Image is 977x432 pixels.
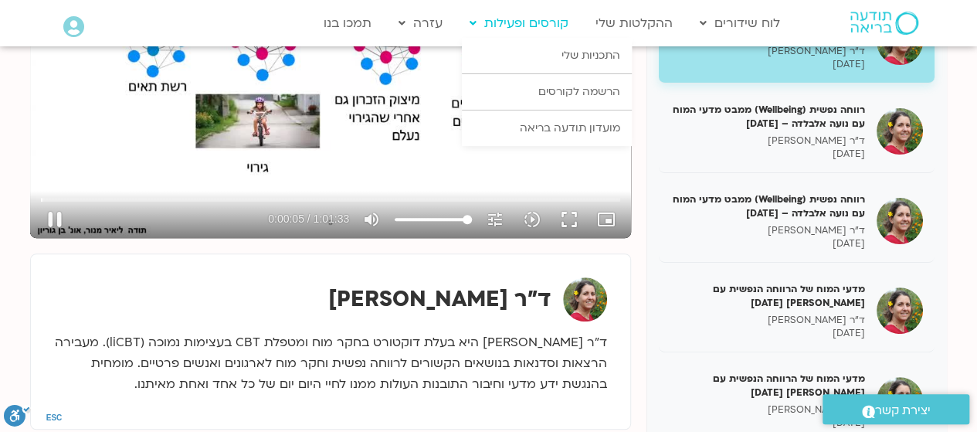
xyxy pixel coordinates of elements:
a: מועדון תודעה בריאה [462,111,632,146]
a: הרשמה לקורסים [462,74,632,110]
p: [DATE] [670,58,865,71]
p: ד"ר [PERSON_NAME] [670,45,865,58]
p: ד"ר [PERSON_NAME] [670,403,865,417]
a: תמכו בנו [316,9,379,38]
p: [DATE] [670,148,865,161]
p: ד"ר [PERSON_NAME] [670,134,865,148]
span: יצירת קשר [875,400,931,421]
h5: מדעי המוח של הרווחה הנפשית עם [PERSON_NAME] [DATE] [670,372,865,400]
h5: מדעי המוח של הרווחה הנפשית עם [PERSON_NAME] [DATE] [670,282,865,310]
p: [DATE] [670,327,865,340]
strong: ד"ר [PERSON_NAME] [328,284,551,314]
a: לוח שידורים [692,9,788,38]
img: רווחה נפשית (Wellbeing) ממבט מדעי המוח עם נועה אלבלדה – 14/02/25 [877,108,923,155]
a: התכניות שלי [462,38,632,73]
h5: רווחה נפשית (Wellbeing) ממבט מדעי המוח עם נועה אלבלדה – [DATE] [670,103,865,131]
a: ההקלטות שלי [588,9,680,38]
a: יצירת קשר [823,394,969,424]
a: עזרה [391,9,450,38]
p: ד״ר [PERSON_NAME] היא בעלת דוקטורט בחקר מוח ומטפלת CBT בעצימות נמוכה (liCBT). מעבירה הרצאות וסדנא... [54,332,607,395]
img: ד"ר נועה אלבלדה [563,277,607,321]
img: תודעה בריאה [850,12,918,35]
img: מדעי המוח של הרווחה הנפשית עם נועה אלבלדה 28/02/25 [877,287,923,334]
p: ד"ר [PERSON_NAME] [670,314,865,327]
img: רווחה נפשית (Wellbeing) ממבט מדעי המוח עם נועה אלבלדה – 21/02/25 [877,198,923,244]
p: ד"ר [PERSON_NAME] [670,224,865,237]
h5: רווחה נפשית (Wellbeing) ממבט מדעי המוח עם נועה אלבלדה – [DATE] [670,192,865,220]
a: קורסים ופעילות [462,9,576,38]
img: מדעי המוח של הרווחה הנפשית עם נועה אלבלדה 07/03/25 [877,377,923,423]
p: [DATE] [670,237,865,250]
p: [DATE] [670,417,865,430]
